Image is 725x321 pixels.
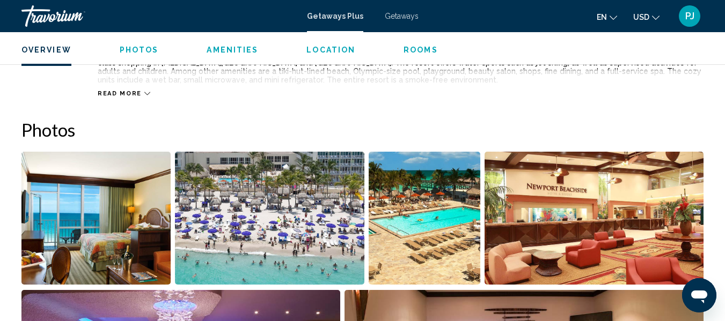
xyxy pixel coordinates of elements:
[21,45,71,55] button: Overview
[404,45,438,55] button: Rooms
[21,119,704,140] h2: Photos
[207,46,258,54] span: Amenities
[175,151,364,285] button: Open full-screen image slider
[98,90,142,97] span: Read more
[306,45,355,55] button: Location
[120,45,159,55] button: Photos
[685,11,694,21] span: PJ
[597,9,617,25] button: Change language
[21,5,296,27] a: Travorium
[633,9,660,25] button: Change currency
[307,12,363,20] a: Getaways Plus
[306,46,355,54] span: Location
[385,12,419,20] a: Getaways
[98,50,704,84] div: Situated on 450 feet (137 meters) of [GEOGRAPHIC_DATA] in the [GEOGRAPHIC_DATA] area of [GEOGRAPH...
[682,278,716,312] iframe: Button to launch messaging window
[21,151,171,285] button: Open full-screen image slider
[404,46,438,54] span: Rooms
[21,50,71,84] div: Description
[21,46,71,54] span: Overview
[633,13,649,21] span: USD
[676,5,704,27] button: User Menu
[485,151,704,285] button: Open full-screen image slider
[597,13,607,21] span: en
[369,151,480,285] button: Open full-screen image slider
[120,46,159,54] span: Photos
[98,89,150,98] button: Read more
[207,45,258,55] button: Amenities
